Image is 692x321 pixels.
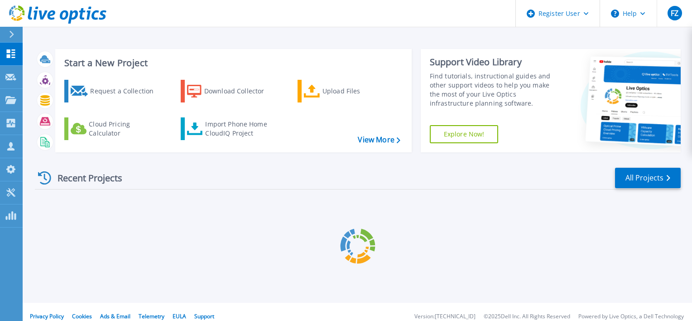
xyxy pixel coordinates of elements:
a: View More [358,136,400,144]
div: Request a Collection [90,82,163,100]
span: FZ [671,10,678,17]
a: Telemetry [139,312,164,320]
a: Explore Now! [430,125,499,143]
a: Ads & Email [100,312,130,320]
a: Request a Collection [64,80,165,102]
li: © 2025 Dell Inc. All Rights Reserved [484,314,570,320]
a: Cloud Pricing Calculator [64,117,165,140]
a: Privacy Policy [30,312,64,320]
div: Recent Projects [35,167,135,189]
div: Cloud Pricing Calculator [89,120,161,138]
div: Import Phone Home CloudIQ Project [205,120,276,138]
li: Version: [TECHNICAL_ID] [414,314,476,320]
a: Cookies [72,312,92,320]
a: EULA [173,312,186,320]
a: Upload Files [298,80,399,102]
div: Support Video Library [430,56,560,68]
div: Download Collector [204,82,277,100]
a: Support [194,312,214,320]
a: Download Collector [181,80,282,102]
div: Upload Files [322,82,395,100]
h3: Start a New Project [64,58,400,68]
li: Powered by Live Optics, a Dell Technology [578,314,684,320]
div: Find tutorials, instructional guides and other support videos to help you make the most of your L... [430,72,560,108]
a: All Projects [615,168,681,188]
